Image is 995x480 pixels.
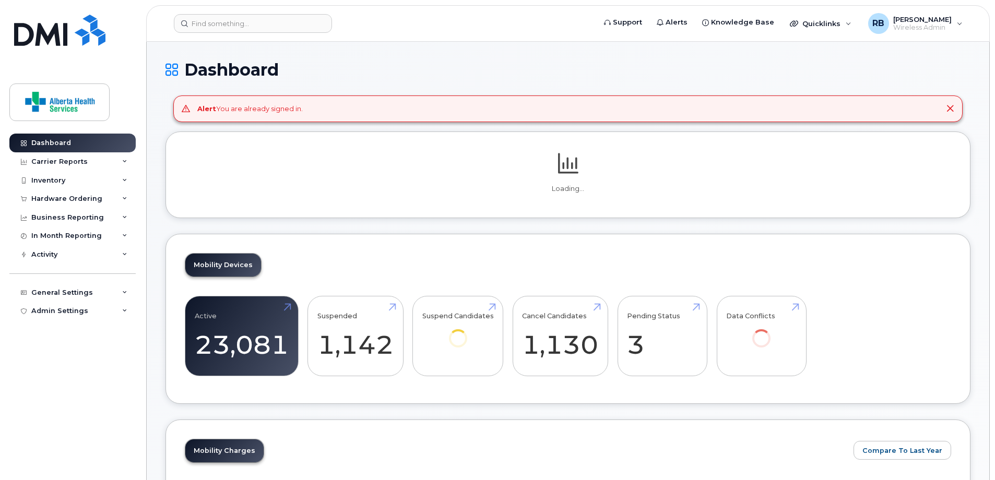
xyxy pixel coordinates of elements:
a: Active 23,081 [195,302,289,370]
strong: Alert [197,104,216,113]
p: Loading... [185,184,951,194]
a: Data Conflicts [726,302,797,362]
a: Pending Status 3 [627,302,697,370]
a: Cancel Candidates 1,130 [522,302,598,370]
a: Mobility Devices [185,254,261,277]
h1: Dashboard [165,61,970,79]
div: You are already signed in. [197,104,303,114]
a: Suspended 1,142 [317,302,394,370]
a: Mobility Charges [185,439,264,462]
span: Compare To Last Year [862,446,942,455]
a: Suspend Candidates [422,302,494,362]
button: Compare To Last Year [854,441,951,460]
